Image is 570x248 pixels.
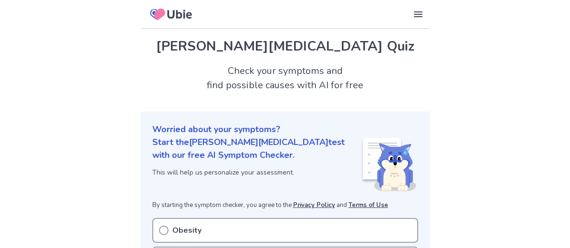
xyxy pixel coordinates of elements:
[152,167,361,177] p: This will help us personalize your assessment.
[152,36,418,56] h1: [PERSON_NAME][MEDICAL_DATA] Quiz
[152,201,418,210] p: By starting the symptom checker, you agree to the and
[172,225,201,236] p: Obesity
[293,201,335,209] a: Privacy Policy
[152,136,361,162] p: Start the [PERSON_NAME][MEDICAL_DATA] test with our free AI Symptom Checker.
[361,138,416,191] img: Shiba
[348,201,388,209] a: Terms of Use
[141,64,430,93] h2: Check your symptoms and find possible causes with AI for free
[152,123,418,136] p: Worried about your symptoms?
